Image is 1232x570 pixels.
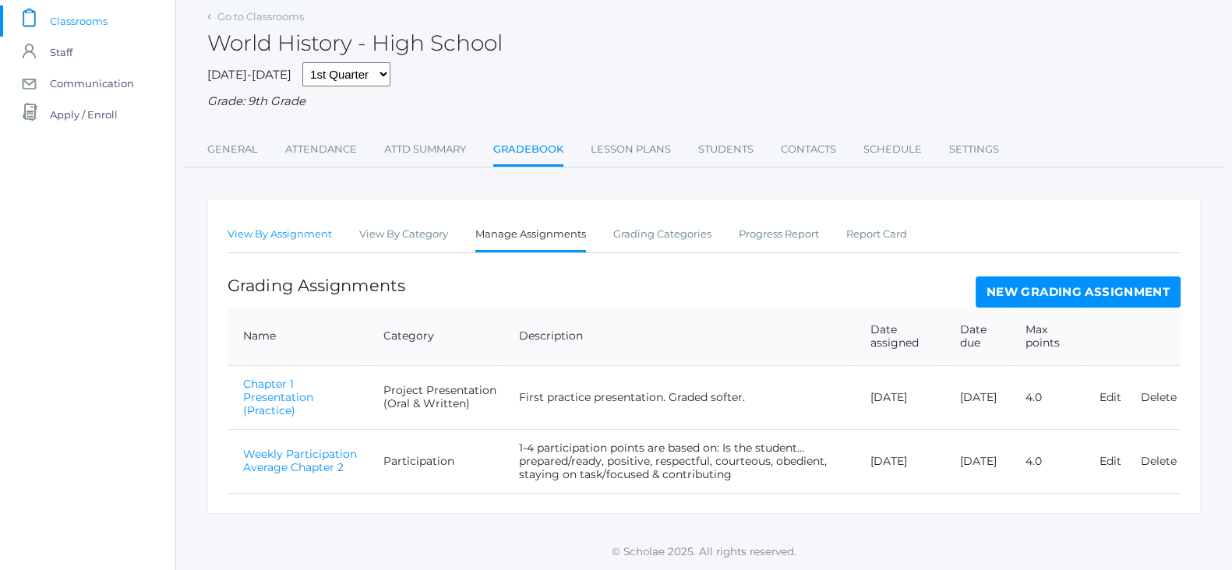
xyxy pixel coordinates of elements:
span: Classrooms [50,5,108,37]
th: Date due [944,308,1010,366]
th: Date assigned [855,308,944,366]
a: Students [698,134,754,165]
a: Schedule [863,134,922,165]
td: [DATE] [944,429,1010,493]
a: Settings [949,134,999,165]
a: Go to Classrooms [217,10,304,23]
a: Delete [1141,454,1177,468]
a: Attendance [285,134,357,165]
a: Edit [1100,390,1121,404]
a: Manage Assignments [475,219,586,252]
a: Report Card [846,219,907,250]
td: [DATE] [944,365,1010,429]
td: [DATE] [855,365,944,429]
td: [DATE] [855,429,944,493]
a: View By Assignment [228,219,332,250]
p: © Scholae 2025. All rights reserved. [176,544,1232,559]
a: Delete [1141,390,1177,404]
a: General [207,134,258,165]
a: Gradebook [493,134,563,167]
a: Progress Report [739,219,819,250]
a: Weekly Participation Average Chapter 2 [243,447,357,474]
a: Edit [1100,454,1121,468]
span: Apply / Enroll [50,99,118,130]
a: Grading Categories [613,219,711,250]
th: Max points [1010,308,1084,366]
th: Category [368,308,503,366]
h2: World History - High School [207,31,503,55]
th: Description [503,308,854,366]
a: Lesson Plans [591,134,671,165]
span: Communication [50,68,134,99]
td: 4.0 [1010,365,1084,429]
span: Staff [50,37,72,68]
a: Chapter 1 Presentation (Practice) [243,377,313,417]
td: First practice presentation. Graded softer. [503,365,854,429]
a: Contacts [781,134,836,165]
div: Grade: 9th Grade [207,93,1201,111]
a: View By Category [359,219,448,250]
a: New Grading Assignment [976,276,1181,308]
h1: Grading Assignments [228,276,405,294]
td: 4.0 [1010,429,1084,493]
span: [DATE]-[DATE] [207,67,291,82]
td: Participation [368,429,503,493]
td: Project Presentation (Oral & Written) [368,365,503,429]
a: Attd Summary [384,134,466,165]
th: Name [228,308,368,366]
td: 1-4 participation points are based on: Is the student… prepared/ready, positive, respectful, cour... [503,429,854,493]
